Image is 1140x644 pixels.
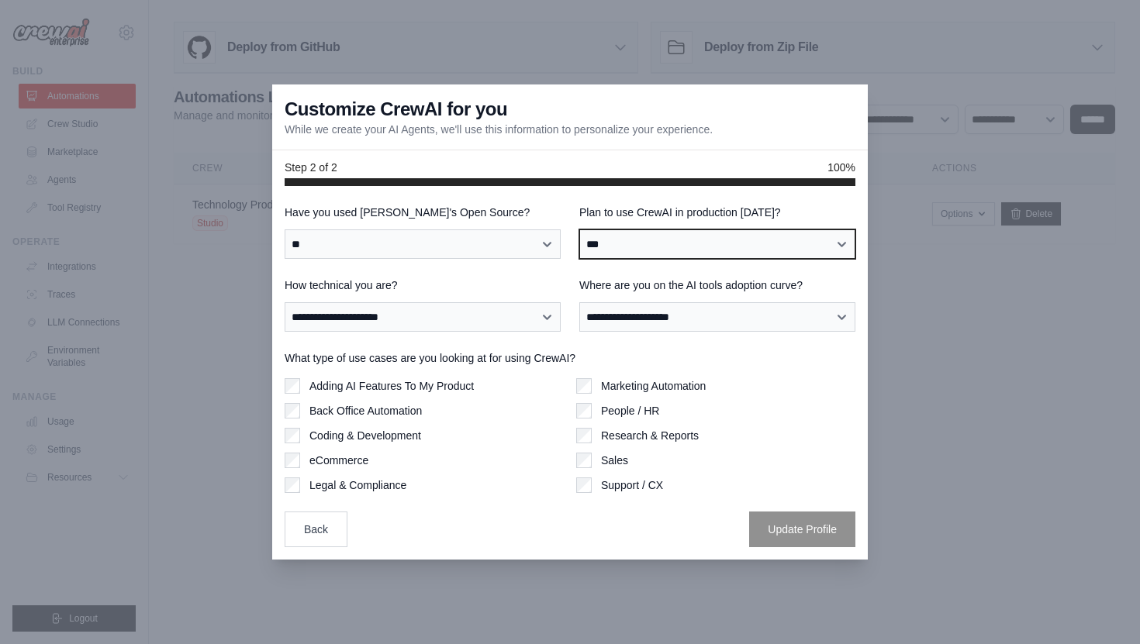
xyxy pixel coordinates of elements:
[579,205,855,220] label: Plan to use CrewAI in production [DATE]?
[601,453,628,468] label: Sales
[285,122,713,137] p: While we create your AI Agents, we'll use this information to personalize your experience.
[285,205,561,220] label: Have you used [PERSON_NAME]'s Open Source?
[309,378,474,394] label: Adding AI Features To My Product
[285,511,347,547] button: Back
[285,277,561,293] label: How technical you are?
[601,477,663,493] label: Support / CX
[285,350,855,366] label: What type of use cases are you looking at for using CrewAI?
[827,160,855,175] span: 100%
[601,403,659,418] label: People / HR
[579,277,855,293] label: Where are you on the AI tools adoption curve?
[285,160,337,175] span: Step 2 of 2
[749,511,855,547] button: Update Profile
[309,453,368,468] label: eCommerce
[285,97,507,122] h3: Customize CrewAI for you
[601,378,706,394] label: Marketing Automation
[309,477,406,493] label: Legal & Compliance
[601,428,699,443] label: Research & Reports
[309,428,421,443] label: Coding & Development
[309,403,422,418] label: Back Office Automation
